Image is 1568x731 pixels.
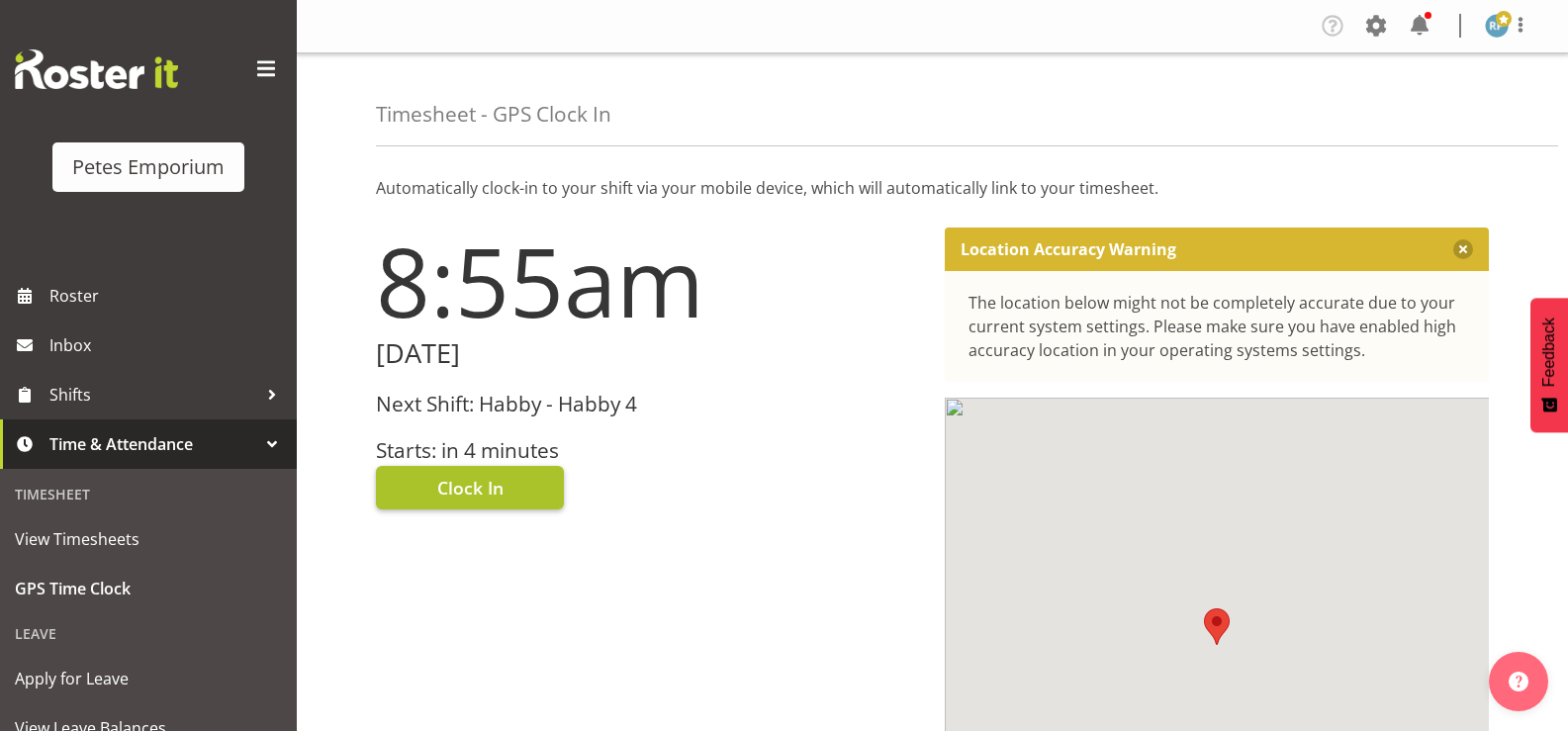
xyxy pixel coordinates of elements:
[49,429,257,459] span: Time & Attendance
[49,281,287,311] span: Roster
[49,380,257,410] span: Shifts
[968,291,1466,362] div: The location below might not be completely accurate due to your current system settings. Please m...
[437,475,504,501] span: Clock In
[5,514,292,564] a: View Timesheets
[376,338,921,369] h2: [DATE]
[376,466,564,509] button: Clock In
[15,49,178,89] img: Rosterit website logo
[1509,672,1528,691] img: help-xxl-2.png
[72,152,225,182] div: Petes Emporium
[5,613,292,654] div: Leave
[376,393,921,415] h3: Next Shift: Habby - Habby 4
[376,439,921,462] h3: Starts: in 4 minutes
[376,103,611,126] h4: Timesheet - GPS Clock In
[49,330,287,360] span: Inbox
[376,176,1489,200] p: Automatically clock-in to your shift via your mobile device, which will automatically link to you...
[1530,298,1568,432] button: Feedback - Show survey
[15,524,282,554] span: View Timesheets
[5,654,292,703] a: Apply for Leave
[1485,14,1509,38] img: reina-puketapu721.jpg
[961,239,1176,259] p: Location Accuracy Warning
[1453,239,1473,259] button: Close message
[5,564,292,613] a: GPS Time Clock
[1540,318,1558,387] span: Feedback
[15,574,282,603] span: GPS Time Clock
[15,664,282,693] span: Apply for Leave
[376,228,921,334] h1: 8:55am
[5,474,292,514] div: Timesheet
